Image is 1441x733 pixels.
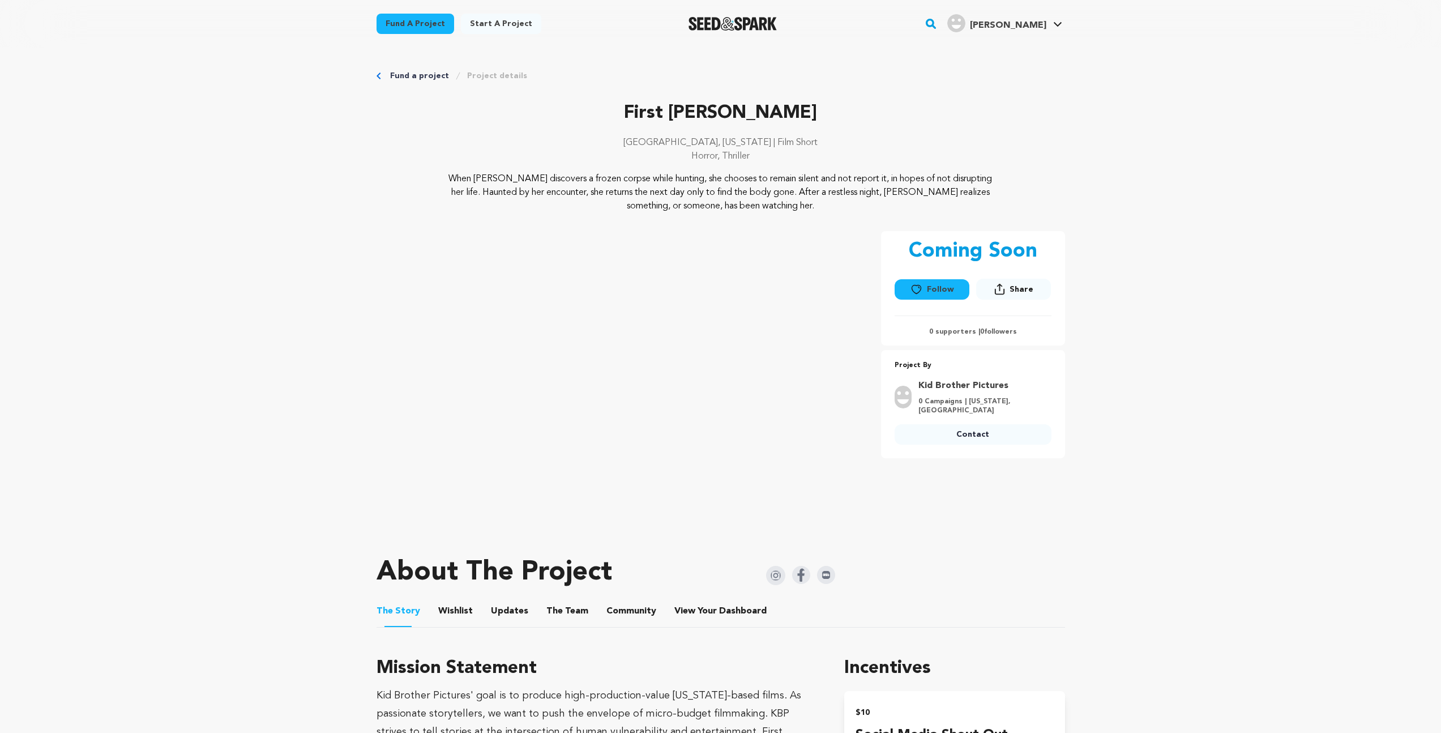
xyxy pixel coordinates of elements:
[719,604,767,618] span: Dashboard
[895,424,1051,445] a: Contact
[844,655,1064,682] h1: Incentives
[606,604,656,618] span: Community
[377,70,1065,82] div: Breadcrumb
[909,240,1037,263] p: Coming Soon
[1010,284,1033,295] span: Share
[377,136,1065,150] p: [GEOGRAPHIC_DATA], [US_STATE] | Film Short
[491,604,528,618] span: Updates
[377,604,393,618] span: The
[895,386,912,408] img: user.png
[895,359,1051,372] p: Project By
[438,604,473,618] span: Wishlist
[377,100,1065,127] p: First [PERSON_NAME]
[895,279,969,300] button: Follow
[445,172,996,213] p: When [PERSON_NAME] discovers a frozen corpse while hunting, she chooses to remain silent and not ...
[918,397,1045,415] p: 0 Campaigns | [US_STATE], [GEOGRAPHIC_DATA]
[546,604,588,618] span: Team
[390,70,449,82] a: Fund a project
[976,279,1051,304] span: Share
[980,329,984,335] span: 0
[689,17,777,31] img: Seed&Spark Logo Dark Mode
[377,559,612,586] h1: About The Project
[817,566,835,584] img: Seed&Spark IMDB Icon
[970,21,1046,30] span: [PERSON_NAME]
[945,12,1064,32] a: Brandon S.'s Profile
[377,604,420,618] span: Story
[947,14,1046,32] div: Brandon S.'s Profile
[377,150,1065,163] p: Horror, Thriller
[895,327,1051,336] p: 0 supporters | followers
[976,279,1051,300] button: Share
[766,566,785,585] img: Seed&Spark Instagram Icon
[377,655,818,682] h3: Mission Statement
[377,14,454,34] a: Fund a project
[945,12,1064,36] span: Brandon S.'s Profile
[674,604,769,618] a: ViewYourDashboard
[546,604,563,618] span: The
[467,70,527,82] a: Project details
[856,705,1053,721] h2: $10
[461,14,541,34] a: Start a project
[947,14,965,32] img: user.png
[689,17,777,31] a: Seed&Spark Homepage
[918,379,1045,393] a: Goto Kid Brother Pictures profile
[674,604,769,618] span: Your
[792,566,810,584] img: Seed&Spark Facebook Icon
